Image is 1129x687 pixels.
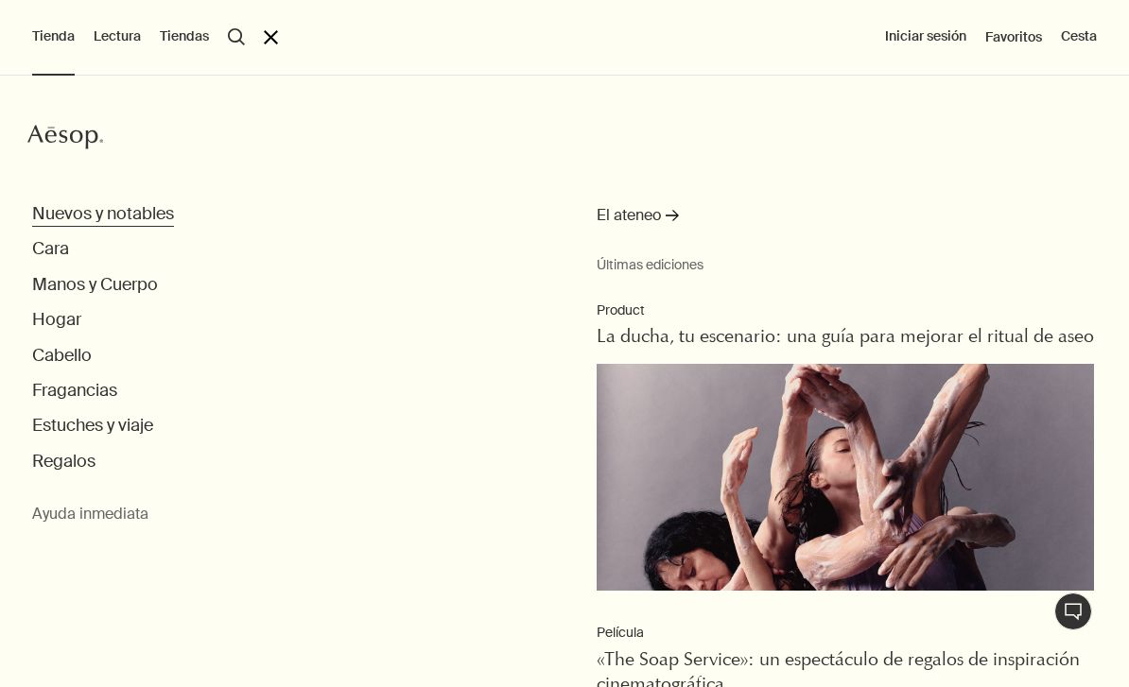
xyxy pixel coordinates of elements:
[32,415,153,437] button: Estuches y viaje
[160,27,209,46] button: Tiendas
[885,27,966,46] button: Iniciar sesión
[27,123,103,156] a: Aesop
[597,624,1097,643] p: Película
[985,28,1042,45] a: Favoritos
[1061,27,1097,46] button: Cesta
[32,274,158,296] button: Manos y Cuerpo
[1054,593,1092,630] button: Chat en direct
[27,123,103,151] svg: Aesop
[32,380,117,402] button: Fragancias
[597,203,679,237] a: El ateneo
[228,28,245,45] button: Abrir la búsqueda
[32,505,148,524] button: Ayuda inmediata
[32,345,92,367] button: Cabello
[597,203,661,228] span: El ateneo
[32,309,81,331] button: Hogar
[32,451,96,472] button: Regalos
[94,27,141,46] button: Lectura
[264,30,278,44] button: Cerrar el menú
[597,301,1094,595] a: ProductLa ducha, tu escenario: una guía para mejorar el ritual de aseoDancers wearing purple dres...
[597,301,1094,320] p: Product
[597,328,1094,347] span: La ducha, tu escenario: una guía para mejorar el ritual de aseo
[32,27,75,46] button: Tienda
[32,238,69,260] button: Cara
[32,203,174,225] button: Nuevos y notables
[597,256,1097,273] small: Últimas ediciones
